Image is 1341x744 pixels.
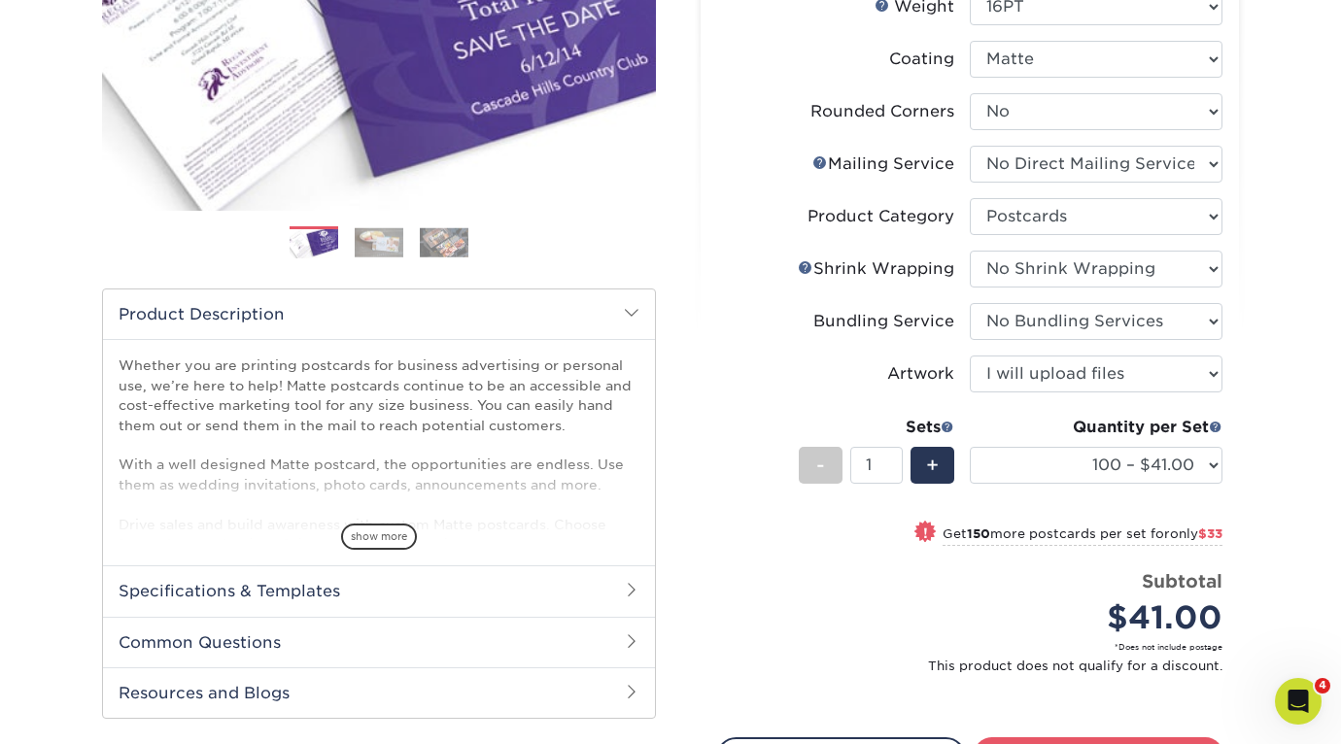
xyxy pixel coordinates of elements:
[887,362,954,386] div: Artwork
[103,565,655,616] h2: Specifications & Templates
[1142,570,1222,592] strong: Subtotal
[1275,678,1322,725] iframe: Intercom live chat
[119,355,639,593] p: Whether you are printing postcards for business advertising or personal use, we’re here to help! ...
[1315,678,1330,693] span: 4
[984,594,1222,641] div: $41.00
[943,526,1222,546] small: Get more postcards per set for
[816,451,825,480] span: -
[1198,526,1222,541] span: $33
[808,205,954,228] div: Product Category
[103,289,655,339] h2: Product Description
[290,227,338,261] img: Postcards 01
[103,667,655,718] h2: Resources and Blogs
[341,524,417,550] span: show more
[799,416,954,439] div: Sets
[812,152,954,176] div: Mailing Service
[103,617,655,667] h2: Common Questions
[926,451,939,480] span: +
[889,48,954,71] div: Coating
[810,100,954,123] div: Rounded Corners
[732,657,1222,675] small: This product does not qualify for a discount.
[813,310,954,333] div: Bundling Service
[420,227,468,257] img: Postcards 03
[970,416,1222,439] div: Quantity per Set
[732,641,1222,653] small: *Does not include postage
[355,227,403,257] img: Postcards 02
[923,523,928,543] span: !
[1170,526,1222,541] span: only
[967,526,990,541] strong: 150
[798,257,954,281] div: Shrink Wrapping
